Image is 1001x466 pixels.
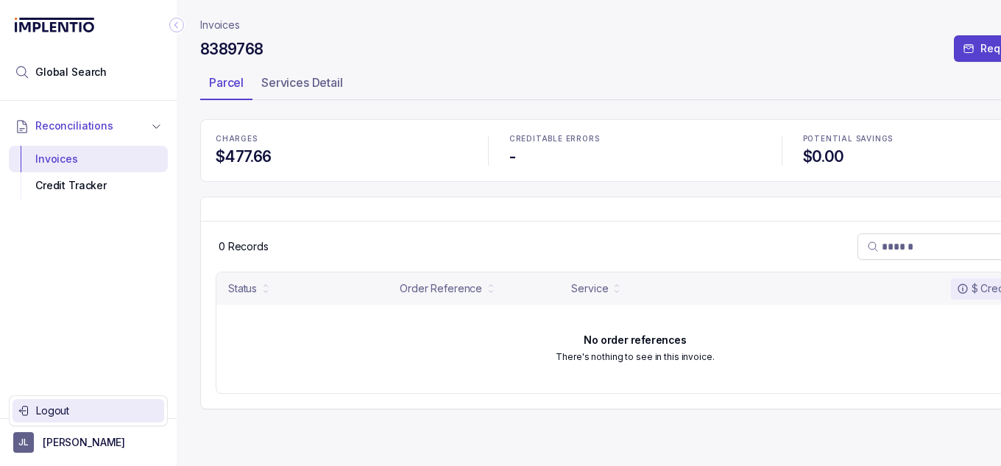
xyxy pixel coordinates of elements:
p: CREDITABLE ERRORS [509,135,761,144]
div: Service [571,281,608,296]
div: Reconciliations [9,143,168,202]
h4: $477.66 [216,146,467,167]
button: Reconciliations [9,110,168,142]
a: Invoices [200,18,240,32]
p: CHARGES [216,135,467,144]
li: Tab Parcel [200,71,252,100]
p: Parcel [209,74,244,91]
div: Status [228,281,257,296]
div: Invoices [21,146,156,172]
p: Services Detail [261,74,343,91]
h4: - [509,146,761,167]
div: Collapse Icon [168,16,185,34]
nav: breadcrumb [200,18,240,32]
p: Logout [36,403,158,418]
li: Tab Services Detail [252,71,352,100]
h4: 8389768 [200,39,263,60]
span: User initials [13,432,34,453]
div: Order Reference [400,281,482,296]
span: Reconciliations [35,119,113,133]
h6: No order references [584,334,686,346]
div: Remaining page entries [219,239,269,254]
div: Credit Tracker [21,172,156,199]
p: There's nothing to see in this invoice. [556,350,714,364]
p: 0 Records [219,239,269,254]
button: User initials[PERSON_NAME] [13,432,163,453]
span: Global Search [35,65,107,80]
p: [PERSON_NAME] [43,435,125,450]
